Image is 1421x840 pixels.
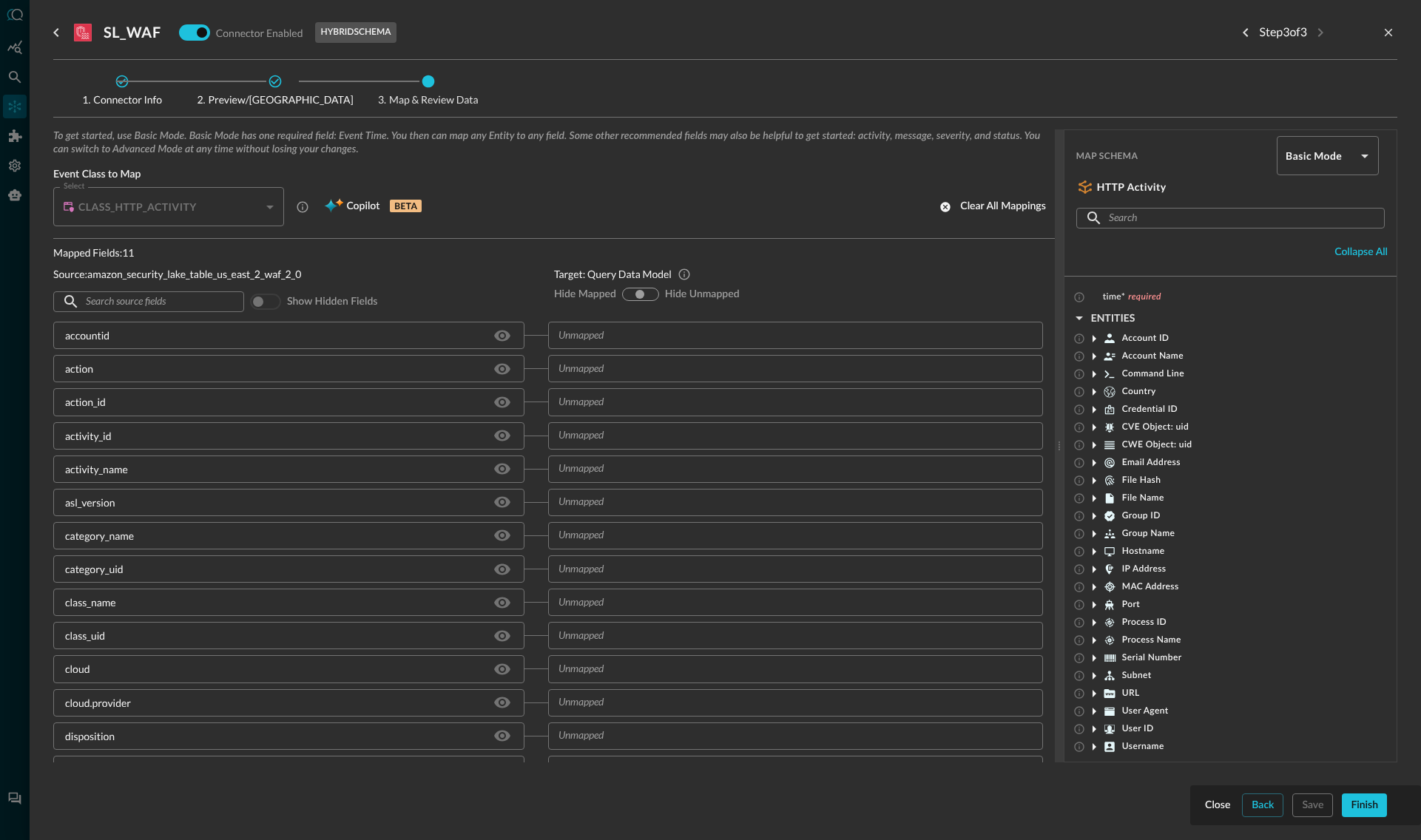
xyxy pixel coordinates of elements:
div: cloud [65,661,90,677]
span: Hostname [1122,546,1165,558]
span: Show hidden fields [287,295,377,308]
input: Unmapped [553,694,1014,712]
button: Hide/Show source field [490,591,514,614]
input: Unmapped [553,626,1014,645]
div: cloud.provider [65,695,131,711]
input: Search source fields [86,288,210,316]
p: Source: amazon_security_lake_table_us_east_2_waf_2_0 [53,266,301,282]
input: Unmapped [553,660,1014,678]
button: Collapse all [1326,240,1397,264]
button: ENTITIES [1070,306,1144,330]
button: Hide/Show source field [490,490,514,514]
div: activity_name [65,461,128,477]
button: CopilotBETA [315,195,431,219]
span: Copilot [346,197,379,216]
p: Step 3 of 3 [1259,24,1307,41]
input: Unmapped [553,727,1014,745]
p: Connector Enabled [216,25,303,41]
input: Unmapped [553,560,1014,578]
button: Clear all mappings [931,195,1054,219]
button: Hide/Show source field [490,390,514,414]
span: Map & Review Data [365,95,491,105]
span: CWE Object: uid [1122,439,1192,451]
span: MAC Address [1122,581,1179,593]
span: Credential ID [1122,404,1178,416]
span: Hide Mapped [554,288,616,301]
span: Account ID [1122,333,1169,345]
button: Hide/Show source field [490,457,514,481]
div: class_name [65,595,116,610]
div: RECOMMENDED [1091,759,1173,777]
div: category_name [65,528,134,543]
button: Hide/Show source field [490,757,514,781]
span: To get started, use Basic Mode. Basic Mode has one required field: Event Time. You then can map a... [53,129,1055,156]
span: File Name [1122,492,1164,504]
button: Hide/Show source field [490,724,514,748]
input: Unmapped [553,326,1014,345]
input: Search [1109,205,1351,232]
span: Country [1122,386,1156,398]
span: Serial Number [1122,652,1182,664]
button: Hide/Show source field [490,558,514,581]
span: Username [1122,741,1164,753]
p: Mapped Fields: 11 [53,245,530,260]
div: show-all [622,288,659,301]
button: close-drawer [1380,24,1397,41]
p: hybrid schema [321,26,391,39]
input: Unmapped [553,393,1014,411]
span: File Hash [1122,475,1161,487]
svg: Query’s Data Model (QDM) is based on the Open Cybersecurity Schema Framework (OCSF). QDM aims to ... [678,268,691,281]
span: time* [1103,291,1126,303]
input: Unmapped [553,493,1014,512]
span: required [1128,291,1161,303]
button: Hide/Show source field [490,691,514,714]
button: Hide/Show source field [490,424,514,447]
input: Unmapped [553,460,1014,478]
span: Process ID [1122,617,1167,629]
button: Hide/Show source field [490,524,514,547]
div: action_id [65,394,106,410]
button: go back [44,21,68,44]
span: Group Name [1122,528,1175,540]
button: Hide/Show source field [490,624,514,648]
h5: Basic Mode [1286,149,1355,163]
button: Previous step [1234,21,1258,44]
label: Select [64,180,84,192]
h5: CLASS_HTTP_ACTIVITY [78,200,197,214]
button: RECOMMENDED [1070,756,1182,779]
input: Unmapped [553,593,1014,612]
button: Hide/Show source field [490,657,514,681]
div: accountid [65,328,109,343]
span: User Agent [1122,705,1169,717]
div: asl_version [65,495,115,510]
span: Process Name [1122,634,1181,646]
svg: Amazon Security Lake [74,24,92,41]
span: Email Address [1122,457,1181,469]
button: Hide/Show source field [490,357,514,381]
div: category_uid [65,561,124,577]
div: disposition [65,728,115,744]
input: Unmapped [553,427,1014,445]
h3: SL_WAF [104,24,161,41]
div: Clear all mappings [960,197,1045,216]
h5: HTTP Activity [1097,180,1167,194]
span: Port [1122,599,1140,611]
div: ENTITIES [1091,309,1135,328]
p: Target: Query Data Model [554,266,672,282]
p: BETA [390,200,422,212]
span: IP Address [1122,563,1167,575]
span: CVE Object: uid [1122,421,1189,433]
div: action [65,361,93,376]
div: Collapse all [1334,243,1388,262]
input: Unmapped [553,359,1014,378]
span: User ID [1122,723,1154,735]
span: URL [1122,688,1140,700]
span: Map Schema [1076,151,1271,161]
span: Group ID [1122,510,1161,522]
div: activity_id [65,428,112,444]
div: disposition_id [65,762,127,777]
span: Account Name [1122,350,1184,362]
span: Command Line [1122,368,1184,380]
span: Connector Info [59,95,185,105]
span: Preview/[GEOGRAPHIC_DATA] [197,95,353,105]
